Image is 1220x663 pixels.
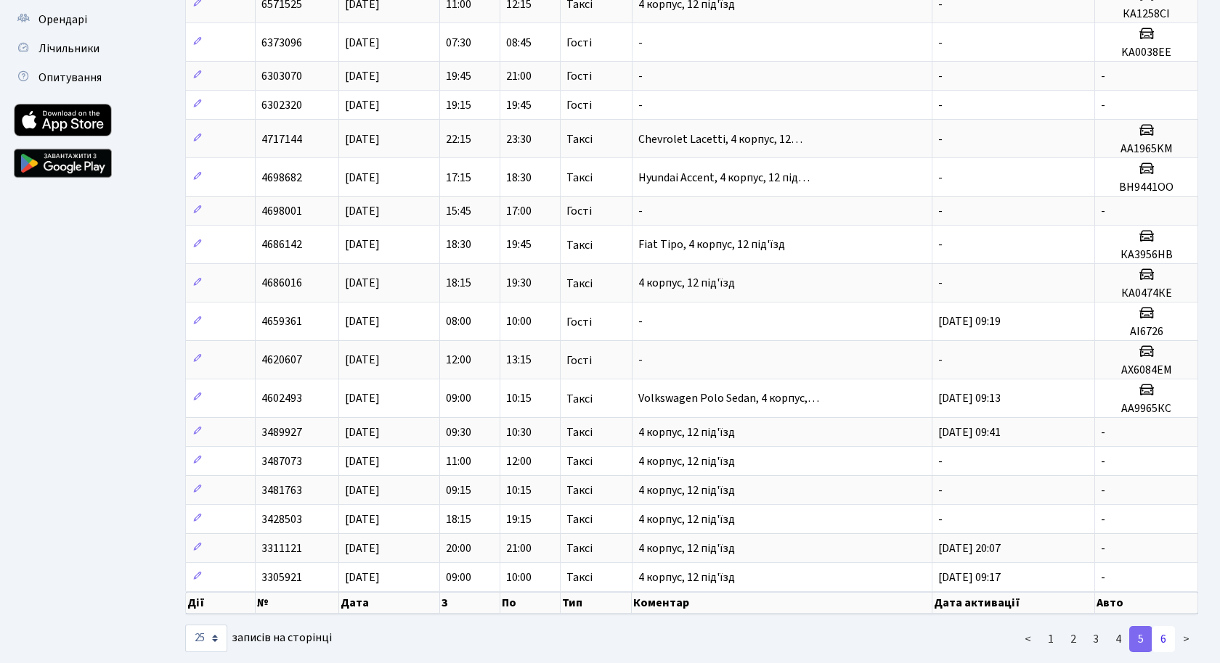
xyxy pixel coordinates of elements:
span: 3311121 [261,540,302,556]
span: 4717144 [261,131,302,147]
span: Volkswagen Polo Sedan, 4 корпус,… [638,391,819,407]
span: 4 корпус, 12 під'їзд [638,511,735,527]
span: 3305921 [261,569,302,585]
select: записів на сторінці [185,625,227,652]
label: записів на сторінці [185,625,332,652]
span: [DATE] [345,540,380,556]
span: - [938,131,943,147]
span: [DATE] [345,391,380,407]
span: [DATE] [345,35,380,51]
span: Гості [566,37,592,49]
h5: AI6726 [1101,325,1192,339]
th: Коментар [632,592,932,614]
span: 4686142 [261,237,302,253]
span: 10:30 [506,424,532,440]
span: Таксі [566,393,593,405]
span: Таксі [566,572,593,583]
span: - [638,314,643,330]
span: 10:15 [506,482,532,498]
th: З [440,592,500,614]
span: Hyundai Accent, 4 корпус, 12 під… [638,170,810,186]
span: 4659361 [261,314,302,330]
span: 10:15 [506,391,532,407]
span: Гості [566,316,592,328]
span: - [938,203,943,219]
span: - [638,353,643,368]
span: 19:45 [506,237,532,253]
span: - [1101,68,1105,84]
span: 18:30 [446,237,471,253]
span: 4 корпус, 12 під'їзд [638,276,735,292]
span: 08:00 [446,314,471,330]
span: - [638,203,643,219]
span: 18:30 [506,170,532,186]
a: Орендарі [7,5,152,34]
span: [DATE] [345,353,380,368]
a: Опитування [7,63,152,92]
span: Гості [566,205,592,217]
a: > [1174,626,1198,652]
span: 4698001 [261,203,302,219]
span: 12:00 [446,353,471,368]
span: [DATE] [345,237,380,253]
span: Таксі [566,278,593,289]
a: 4 [1107,626,1130,652]
span: [DATE] 20:07 [938,540,1001,556]
span: - [1101,569,1105,585]
a: 3 [1084,626,1107,652]
span: 18:15 [446,511,471,527]
th: Дата активації [932,592,1095,614]
span: - [938,482,943,498]
span: 09:00 [446,391,471,407]
span: - [1101,511,1105,527]
h5: ВН9441ОО [1101,181,1192,194]
span: 17:00 [506,203,532,219]
h5: АХ6084ЕМ [1101,363,1192,377]
span: 4620607 [261,353,302,368]
span: [DATE] [345,170,380,186]
span: [DATE] [345,203,380,219]
span: - [938,276,943,292]
a: 2 [1062,626,1085,652]
span: [DATE] [345,276,380,292]
span: 6303070 [261,68,302,84]
span: 4602493 [261,391,302,407]
span: Гості [566,99,592,111]
span: 19:15 [446,97,471,113]
a: 6 [1152,626,1175,652]
h5: КА1258СІ [1101,7,1192,21]
span: 3481763 [261,482,302,498]
span: [DATE] [345,482,380,498]
span: - [938,453,943,469]
span: - [1101,97,1105,113]
span: Гості [566,355,592,366]
h5: КА3956НВ [1101,248,1192,262]
span: Таксі [566,133,593,145]
span: 22:15 [446,131,471,147]
span: 19:45 [446,68,471,84]
span: Таксі [566,456,593,467]
span: 21:00 [506,68,532,84]
span: - [938,35,943,51]
span: - [638,97,643,113]
span: 13:15 [506,353,532,368]
span: 3428503 [261,511,302,527]
span: Таксі [566,427,593,438]
span: Орендарі [38,12,87,28]
th: Дата [339,592,441,614]
span: 4 корпус, 12 під'їзд [638,453,735,469]
th: Тип [561,592,632,614]
span: [DATE] [345,131,380,147]
span: Опитування [38,70,102,86]
span: 23:30 [506,131,532,147]
span: Таксі [566,543,593,554]
span: 3487073 [261,453,302,469]
span: [DATE] [345,511,380,527]
span: - [1101,453,1105,469]
span: [DATE] 09:13 [938,391,1001,407]
span: 3489927 [261,424,302,440]
span: 19:15 [506,511,532,527]
span: 19:45 [506,97,532,113]
span: 10:00 [506,314,532,330]
span: - [938,511,943,527]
